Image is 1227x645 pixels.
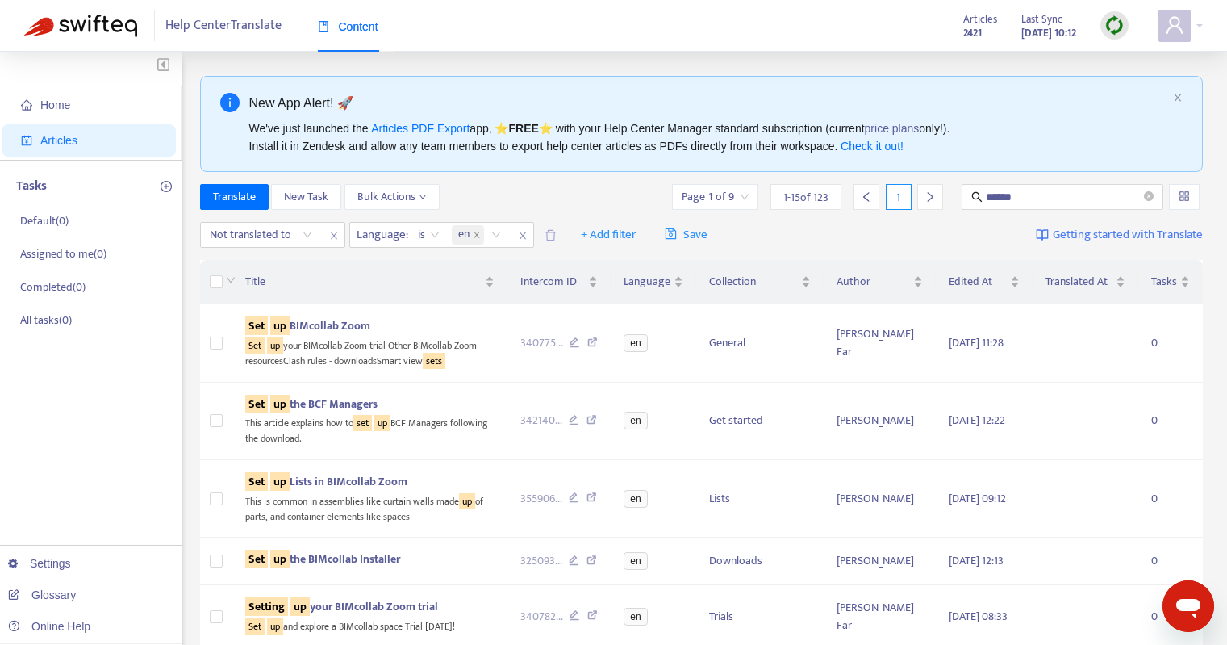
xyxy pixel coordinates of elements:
td: 0 [1138,304,1203,382]
div: 1 [886,184,912,210]
td: Get started [696,383,824,460]
td: 0 [1138,383,1203,460]
span: close [323,226,344,245]
span: Translated At [1045,273,1112,291]
button: close [1173,93,1183,103]
span: Help Center Translate [165,10,282,41]
span: [DATE] 11:28 [949,333,1004,352]
span: Intercom ID [520,273,586,291]
td: [PERSON_NAME] [824,460,937,538]
span: 340782 ... [520,608,563,626]
span: right [924,191,936,203]
td: General [696,304,824,382]
span: New Task [284,188,328,206]
p: Completed ( 0 ) [20,279,86,295]
span: delete [545,229,557,241]
span: [DATE] 08:33 [949,607,1008,626]
button: Bulk Actionsdown [344,184,440,210]
span: the BCF Managers [245,395,378,413]
p: Default ( 0 ) [20,212,69,229]
sqkw: up [290,597,310,616]
span: search [971,191,983,203]
span: Collection [709,273,798,291]
sqkw: Set [245,618,265,635]
sqkw: up [270,550,290,568]
p: Assigned to me ( 0 ) [20,245,106,262]
span: Lists in BIMcollab Zoom [245,472,407,491]
span: Home [40,98,70,111]
div: your BIMcollab Zoom trial Other BIMcollab Zoom resourcesClash rules - downloadsSmart view [245,335,495,368]
sqkw: Set [245,550,268,568]
td: Downloads [696,538,824,585]
span: save [665,228,677,240]
span: en [624,334,647,352]
span: Save [665,225,707,245]
sqkw: up [459,493,475,509]
th: Tasks [1138,260,1203,304]
span: [DATE] 12:13 [949,551,1004,570]
button: + Add filter [569,222,649,248]
span: Translate [213,188,256,206]
img: image-link [1036,228,1049,241]
span: en [452,225,484,245]
span: close [1173,93,1183,103]
span: en [458,225,470,245]
span: Bulk Actions [357,188,427,206]
span: en [624,552,647,570]
span: is [418,223,440,247]
sqkw: up [267,337,283,354]
span: Content [318,20,378,33]
th: Translated At [1033,260,1138,304]
span: Getting started with Translate [1053,226,1203,245]
a: Check it out! [841,140,904,153]
span: home [21,99,32,111]
sqkw: up [270,316,290,335]
sqkw: Setting [245,597,288,616]
button: Translate [200,184,269,210]
sqkw: set [353,415,372,431]
a: Getting started with Translate [1036,222,1203,248]
span: close-circle [1144,191,1154,201]
span: left [861,191,872,203]
div: We've just launched the app, ⭐ ⭐️ with your Help Center Manager standard subscription (current on... [249,119,1167,155]
th: Intercom ID [507,260,611,304]
a: Glossary [8,588,76,601]
span: info-circle [220,93,240,112]
sqkw: Set [245,337,265,354]
span: en [624,608,647,626]
span: Articles [40,134,77,147]
span: [DATE] 09:12 [949,489,1006,508]
sqkw: Set [245,395,268,413]
span: down [419,193,427,201]
p: Tasks [16,177,47,196]
th: Author [824,260,937,304]
a: Articles PDF Export [371,122,470,135]
img: Swifteq [24,15,137,37]
td: Lists [696,460,824,538]
span: down [226,275,236,285]
span: close-circle [1144,190,1154,205]
img: sync.dc5367851b00ba804db3.png [1104,15,1125,36]
th: Title [232,260,507,304]
span: Tasks [1151,273,1177,291]
td: 0 [1138,460,1203,538]
span: close [473,231,481,239]
td: [PERSON_NAME] [824,383,937,460]
button: New Task [271,184,341,210]
span: Language [624,273,670,291]
a: Settings [8,557,71,570]
div: and explore a BIMcollab space Trial [DATE]! ​ [245,616,495,635]
span: BIMcollab Zoom [245,316,370,335]
p: All tasks ( 0 ) [20,312,72,329]
div: This is common in assemblies like curtain walls made of parts, and container elements like spaces [245,491,495,524]
td: [PERSON_NAME] [824,538,937,585]
div: This article explains how to BCF Managers following the download. [245,413,495,446]
span: 1 - 15 of 123 [783,189,828,206]
sqkw: up [270,472,290,491]
span: [DATE] 12:22 [949,411,1005,429]
sqkw: up [374,415,390,431]
span: the BIMcollab Installer [245,550,400,568]
sqkw: sets [423,353,445,369]
span: 355906 ... [520,490,562,508]
th: Edited At [936,260,1033,304]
